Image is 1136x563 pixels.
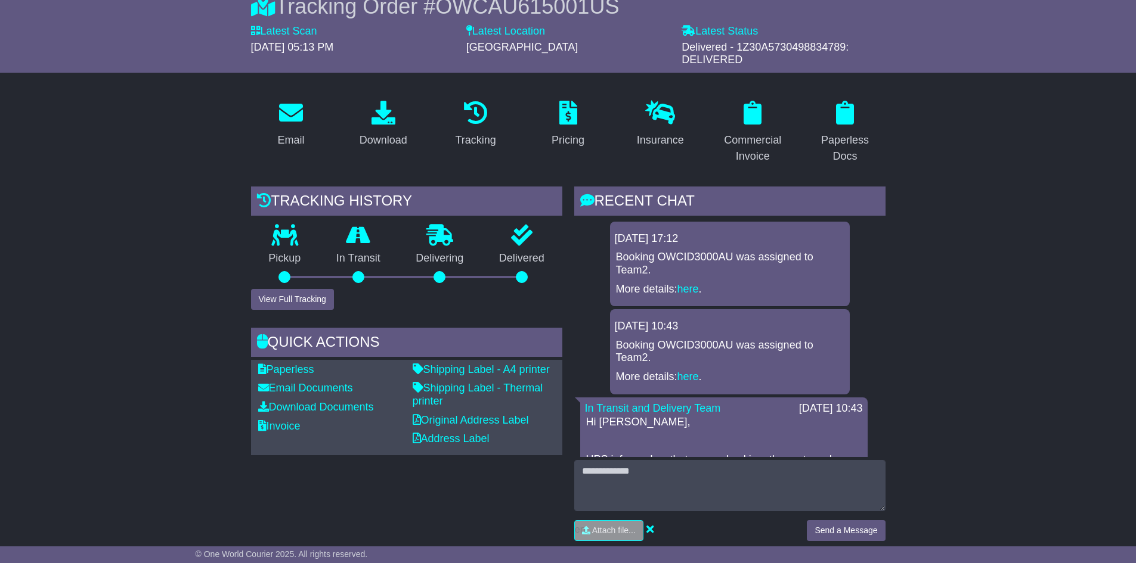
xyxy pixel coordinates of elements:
[413,414,529,426] a: Original Address Label
[455,132,496,148] div: Tracking
[677,371,699,382] a: here
[713,97,793,169] a: Commercial Invoice
[251,252,319,265] p: Pickup
[682,25,758,38] label: Latest Status
[615,320,845,333] div: [DATE] 10:43
[544,97,592,153] a: Pricing
[251,41,334,53] span: [DATE] 05:13 PM
[552,132,584,148] div: Pricing
[720,132,785,164] div: Commercial Invoice
[682,41,849,66] span: Delivered - 1Z30A5730498834789: DELIVERED
[585,402,721,414] a: In Transit and Delivery Team
[615,232,845,245] div: [DATE] 17:12
[447,97,503,153] a: Tracking
[616,251,844,276] p: Booking OWCID3000AU was assigned to Team2.
[586,416,862,429] p: Hi [PERSON_NAME],
[466,25,545,38] label: Latest Location
[813,132,878,164] div: Paperless Docs
[616,283,844,296] p: More details: .
[352,97,415,153] a: Download
[196,549,368,559] span: © One World Courier 2025. All rights reserved.
[413,363,550,375] a: Shipping Label - A4 printer
[807,520,885,541] button: Send a Message
[270,97,312,153] a: Email
[413,433,490,444] a: Address Label
[466,41,578,53] span: [GEOGRAPHIC_DATA]
[413,382,543,407] a: Shipping Label - Thermal printer
[258,420,301,432] a: Invoice
[251,186,562,219] div: Tracking history
[277,132,304,148] div: Email
[586,453,862,492] p: UPS informed us that, upon checking, the system shows 10 out of 12 packages were delivered to the...
[251,289,334,310] button: View Full Tracking
[318,252,398,265] p: In Transit
[637,132,684,148] div: Insurance
[258,382,353,394] a: Email Documents
[574,186,886,219] div: RECENT CHAT
[481,252,562,265] p: Delivered
[398,252,482,265] p: Delivering
[805,97,886,169] a: Paperless Docs
[629,97,692,153] a: Insurance
[258,401,374,413] a: Download Documents
[258,363,314,375] a: Paperless
[677,283,699,295] a: here
[616,339,844,365] p: Booking OWCID3000AU was assigned to Team2.
[251,328,562,360] div: Quick Actions
[616,371,844,384] p: More details: .
[251,25,317,38] label: Latest Scan
[360,132,407,148] div: Download
[799,402,863,415] div: [DATE] 10:43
